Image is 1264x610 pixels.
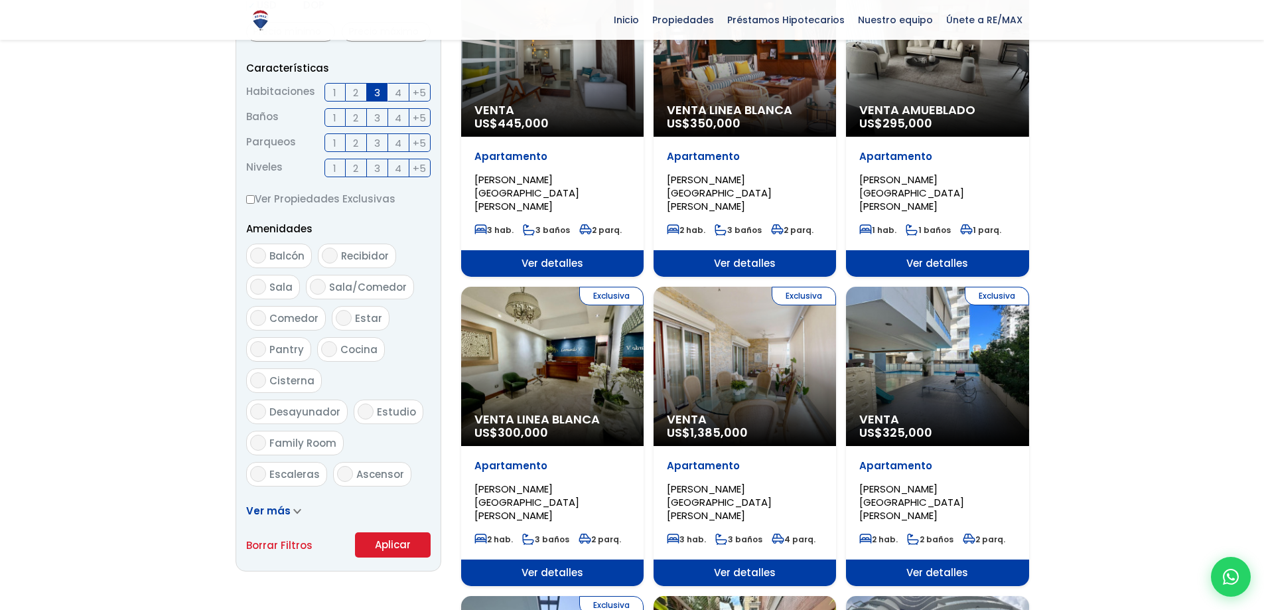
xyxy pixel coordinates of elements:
span: Balcón [269,249,305,263]
span: Sala/Comedor [329,280,407,294]
span: 2 hab. [474,534,513,545]
span: 295,000 [882,115,932,131]
p: Apartamento [859,150,1015,163]
span: US$ [474,424,548,441]
span: US$ [859,424,932,441]
span: 325,000 [882,424,932,441]
span: 2 parq. [579,534,621,545]
input: Recibidor [322,248,338,264]
span: Venta [859,413,1015,426]
span: Nuestro equipo [851,10,940,30]
input: Sala/Comedor [310,279,326,295]
span: Venta [474,104,630,117]
span: US$ [859,115,932,131]
a: Exclusiva Venta US$325,000 Apartamento [PERSON_NAME][GEOGRAPHIC_DATA][PERSON_NAME] 2 hab. 2 baños... [846,287,1028,586]
span: 3 hab. [667,534,706,545]
span: Pantry [269,343,304,356]
a: Exclusiva Venta US$1,385,000 Apartamento [PERSON_NAME][GEOGRAPHIC_DATA][PERSON_NAME] 3 hab. 3 bañ... [654,287,836,586]
p: Amenidades [246,220,431,237]
span: Exclusiva [579,287,644,305]
span: Ascensor [356,467,404,481]
label: Ver Propiedades Exclusivas [246,191,431,207]
span: 1,385,000 [690,424,748,441]
span: Estudio [377,405,416,419]
span: 1 [333,110,336,126]
span: 2 [353,110,358,126]
span: +5 [413,160,426,177]
span: 1 hab. [859,224,896,236]
span: Ver más [246,504,291,518]
p: Apartamento [474,150,630,163]
span: Ver detalles [846,560,1028,586]
span: 1 [333,135,336,151]
a: Exclusiva Venta Linea Blanca US$300,000 Apartamento [PERSON_NAME][GEOGRAPHIC_DATA][PERSON_NAME] 2... [461,287,644,586]
span: Cisterna [269,374,315,388]
input: Sala [250,279,266,295]
span: 2 [353,84,358,101]
span: US$ [667,424,748,441]
span: Ver detalles [654,560,836,586]
input: Balcón [250,248,266,264]
span: US$ [667,115,740,131]
input: Estar [336,310,352,326]
button: Aplicar [355,532,431,558]
span: 3 baños [522,534,569,545]
span: Baños [246,108,279,127]
span: Estar [355,311,382,325]
span: 300,000 [498,424,548,441]
span: Exclusiva [965,287,1029,305]
span: Venta Linea Blanca [474,413,630,426]
input: Cisterna [250,372,266,388]
p: Apartamento [474,459,630,473]
span: 1 [333,84,336,101]
span: [PERSON_NAME][GEOGRAPHIC_DATA][PERSON_NAME] [667,482,772,522]
span: +5 [413,110,426,126]
span: Propiedades [646,10,721,30]
span: Niveles [246,159,283,177]
input: Ascensor [337,466,353,482]
span: [PERSON_NAME][GEOGRAPHIC_DATA][PERSON_NAME] [474,482,579,522]
span: [PERSON_NAME][GEOGRAPHIC_DATA][PERSON_NAME] [667,173,772,213]
span: 1 parq. [960,224,1001,236]
span: Escaleras [269,467,320,481]
span: 1 [333,160,336,177]
span: Ver detalles [461,560,644,586]
span: Parqueos [246,133,296,152]
span: 4 parq. [772,534,815,545]
span: [PERSON_NAME][GEOGRAPHIC_DATA][PERSON_NAME] [859,482,964,522]
span: 3 [374,110,380,126]
span: 4 [395,110,401,126]
input: Desayunador [250,404,266,419]
span: 2 parq. [963,534,1005,545]
img: Logo de REMAX [249,9,272,32]
span: Desayunador [269,405,340,419]
p: Apartamento [859,459,1015,473]
span: +5 [413,135,426,151]
input: Escaleras [250,466,266,482]
span: Préstamos Hipotecarios [721,10,851,30]
span: 3 [374,135,380,151]
span: 2 baños [907,534,953,545]
span: 4 [395,160,401,177]
a: Borrar Filtros [246,537,313,554]
span: [PERSON_NAME][GEOGRAPHIC_DATA][PERSON_NAME] [859,173,964,213]
span: Sala [269,280,293,294]
span: Comedor [269,311,318,325]
span: Ver detalles [846,250,1028,277]
span: 445,000 [498,115,549,131]
span: US$ [474,115,549,131]
span: Inicio [607,10,646,30]
span: 4 [395,84,401,101]
span: Recibidor [341,249,389,263]
span: Venta Linea Blanca [667,104,823,117]
span: Ver detalles [654,250,836,277]
span: 2 hab. [859,534,898,545]
span: 2 parq. [771,224,813,236]
p: Apartamento [667,459,823,473]
span: 3 [374,160,380,177]
span: 3 baños [715,534,762,545]
p: Características [246,60,431,76]
span: Venta [667,413,823,426]
span: 2 [353,135,358,151]
input: Pantry [250,341,266,357]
